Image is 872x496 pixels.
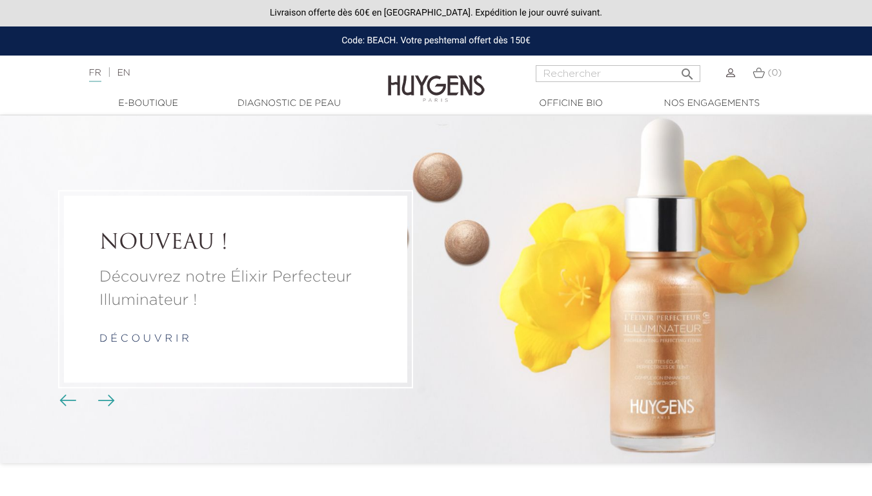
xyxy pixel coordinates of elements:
img: Huygens [388,54,485,104]
a: NOUVEAU ! [99,231,372,256]
button:  [676,61,699,79]
a: EN [117,68,130,77]
div: | [83,65,354,81]
a: FR [89,68,101,82]
div: Boutons du carrousel [65,391,106,411]
span: (0) [767,68,782,77]
a: Diagnostic de peau [225,97,354,110]
i:  [680,63,695,78]
a: E-Boutique [84,97,213,110]
input: Rechercher [536,65,700,82]
a: d é c o u v r i r [99,334,189,344]
a: Découvrez notre Élixir Perfecteur Illuminateur ! [99,265,372,312]
a: Officine Bio [507,97,636,110]
a: Nos engagements [647,97,776,110]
